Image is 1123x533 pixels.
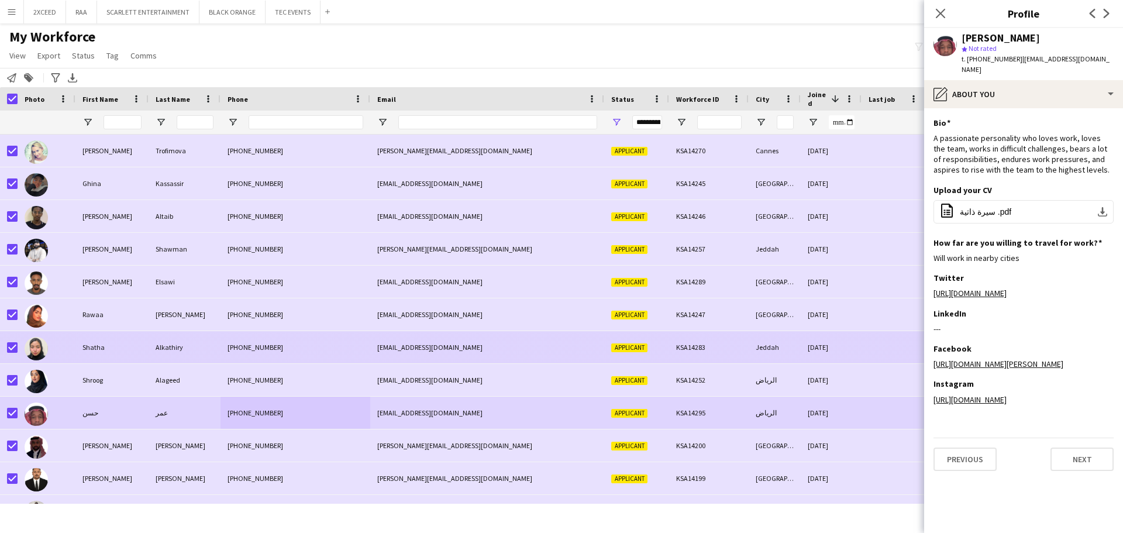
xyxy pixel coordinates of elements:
div: [PHONE_NUMBER] [221,200,370,232]
div: Alageed [149,364,221,396]
h3: How far are you willing to travel for work? [933,238,1102,248]
div: [GEOGRAPHIC_DATA] [GEOGRAPHIC_DATA] [749,200,801,232]
div: [PERSON_NAME] [75,200,149,232]
span: First Name [82,95,118,104]
div: [PHONE_NUMBER] [221,233,370,265]
img: Abbas Omer [25,435,48,459]
div: [PERSON_NAME] [149,462,221,494]
div: [PHONE_NUMBER] [221,364,370,396]
div: Trofimova [149,135,221,167]
div: KSA14247 [669,298,749,331]
div: Kassassir [149,167,221,200]
span: Applicant [611,245,647,254]
div: [PHONE_NUMBER] [221,429,370,462]
div: KSA14252 [669,364,749,396]
div: Rawaa [75,298,149,331]
div: Jeddah [749,233,801,265]
button: RAA [66,1,97,23]
div: KSA14245 [669,167,749,200]
div: KSA14289 [669,266,749,298]
button: Open Filter Menu [611,117,622,128]
div: [PHONE_NUMBER] [221,495,370,527]
div: [EMAIL_ADDRESS][DOMAIN_NAME] [370,397,604,429]
div: Shroog [75,364,149,396]
button: Previous [933,448,997,471]
span: Applicant [611,180,647,188]
span: Comms [130,50,157,61]
a: Tag [102,48,123,63]
div: الرياض [749,397,801,429]
span: Email [377,95,396,104]
input: Email Filter Input [398,115,597,129]
div: KSA14200 [669,429,749,462]
button: 2XCEED [24,1,66,23]
span: | [EMAIL_ADDRESS][DOMAIN_NAME] [962,54,1110,74]
div: [DATE] [801,135,862,167]
div: [PERSON_NAME] [149,298,221,331]
div: [EMAIL_ADDRESS][DOMAIN_NAME] [370,331,604,363]
div: [GEOGRAPHIC_DATA] [749,298,801,331]
div: Altaib [149,200,221,232]
div: KSA14246 [669,200,749,232]
div: [GEOGRAPHIC_DATA] [749,266,801,298]
div: [PHONE_NUMBER] [221,397,370,429]
img: Ahmad Naesah [25,501,48,524]
button: Open Filter Menu [228,117,238,128]
button: Open Filter Menu [676,117,687,128]
div: About you [924,80,1123,108]
span: Export [37,50,60,61]
div: الرياض [749,364,801,396]
a: Export [33,48,65,63]
div: [PERSON_NAME][EMAIL_ADDRESS][DOMAIN_NAME] [370,462,604,494]
a: View [5,48,30,63]
div: Naesah [149,495,221,527]
span: Status [72,50,95,61]
div: KSA14270 [669,135,749,167]
span: سيرة ذاتية .pdf [960,207,1011,216]
button: Open Filter Menu [82,117,93,128]
input: Phone Filter Input [249,115,363,129]
img: Shatha Alkathiry [25,337,48,360]
span: Applicant [611,278,647,287]
div: [PERSON_NAME] [75,233,149,265]
button: BLACK ORANGE [199,1,266,23]
img: Shroog Alageed [25,370,48,393]
div: A passionate personality who loves work, loves the team, works in difficult challenges, bears a l... [933,133,1114,176]
div: [PERSON_NAME] [75,495,149,527]
button: Open Filter Menu [756,117,766,128]
div: [PERSON_NAME] [75,429,149,462]
div: حسن [75,397,149,429]
button: Next [1050,448,1114,471]
a: [URL][DOMAIN_NAME][PERSON_NAME] [933,359,1063,369]
span: View [9,50,26,61]
span: My Workforce [9,28,95,46]
span: Applicant [611,409,647,418]
div: [DATE] [801,495,862,527]
div: [EMAIL_ADDRESS][DOMAIN_NAME] [370,298,604,331]
div: [PERSON_NAME][EMAIL_ADDRESS][DOMAIN_NAME] [370,233,604,265]
div: [DATE] [801,167,862,200]
input: Joined Filter Input [829,115,855,129]
span: Applicant [611,376,647,385]
div: [PHONE_NUMBER] [221,135,370,167]
span: Applicant [611,474,647,483]
span: t. [PHONE_NUMBER] [962,54,1022,63]
button: سيرة ذاتية .pdf [933,200,1114,223]
div: [DATE] [801,364,862,396]
span: Applicant [611,442,647,451]
button: TEC EVENTS [266,1,321,23]
h3: Instagram [933,379,974,389]
app-action-btn: Add to tag [22,71,36,85]
div: [PHONE_NUMBER] [221,462,370,494]
div: عمر [149,397,221,429]
div: [DATE] [801,266,862,298]
div: [PERSON_NAME] [149,429,221,462]
div: --- [933,324,1114,334]
div: KSA14199 [669,462,749,494]
div: [EMAIL_ADDRESS][DOMAIN_NAME] [370,495,604,527]
div: [PERSON_NAME] [75,266,149,298]
div: [DATE] [801,233,862,265]
h3: LinkedIn [933,308,966,319]
a: Comms [126,48,161,63]
img: Abdulrahman Taj elsir [25,468,48,491]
